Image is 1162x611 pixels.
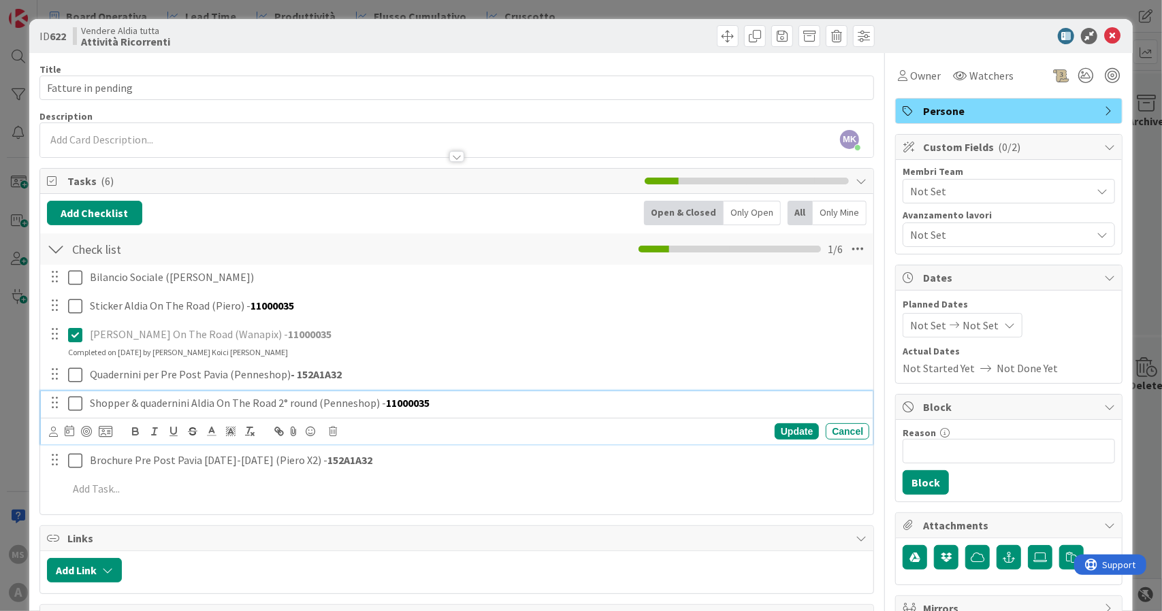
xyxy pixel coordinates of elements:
span: Support [29,2,62,18]
div: Only Mine [813,201,867,225]
input: type card name here... [39,76,875,100]
span: Planned Dates [903,297,1115,312]
span: Custom Fields [923,139,1097,155]
span: Not Started Yet [903,360,975,376]
p: Sticker Aldia On The Road (Piero) - [90,298,864,314]
button: Add Checklist [47,201,142,225]
label: Reason [903,427,936,439]
span: Attachments [923,517,1097,533]
span: Persone [923,103,1097,119]
div: All [788,201,813,225]
span: Not Set [910,225,1091,244]
span: ( 6 ) [101,174,114,188]
span: Not Done Yet [997,360,1058,376]
span: ( 0/2 ) [998,140,1020,154]
span: Not Set [910,183,1091,199]
p: Brochure Pre Post Pavia [DATE]-[DATE] (Piero X2) - [90,452,864,468]
strong: - 152A1A32 [291,367,342,381]
span: MK [840,130,859,149]
span: Dates [923,269,1097,286]
span: Not Set [963,317,999,333]
div: Avanzamento lavori [903,210,1115,220]
span: Not Set [910,317,946,333]
strong: 11000035 [251,299,294,312]
strong: 11000035 [386,396,430,410]
span: Watchers [969,67,1014,84]
span: Block [923,399,1097,415]
button: Block [903,470,949,495]
p: Shopper & quadernini Aldia On The Road 2° round (Penneshop) - [90,395,864,411]
div: Cancel [826,423,869,440]
div: Completed on [DATE] by [PERSON_NAME] Koici [PERSON_NAME] [68,346,288,359]
span: Links [67,530,850,546]
span: 1 / 6 [828,241,843,257]
strong: 11000035 [288,327,332,341]
input: Add Checklist... [67,237,374,261]
p: [PERSON_NAME] On The Road (Wanapix) - [90,327,864,342]
label: Title [39,63,61,76]
strong: 152A1A32 [327,453,372,467]
span: Tasks [67,173,639,189]
span: Actual Dates [903,344,1115,359]
div: Only Open [724,201,781,225]
div: Open & Closed [644,201,724,225]
b: Attività Ricorrenti [81,36,170,47]
span: Owner [910,67,941,84]
div: Update [775,423,819,440]
p: Quadernini per Pre Post Pavia (Penneshop) [90,367,864,382]
div: Membri Team [903,167,1115,176]
b: 622 [50,29,66,43]
span: Vendere Aldia tutta [81,25,170,36]
span: ID [39,28,66,44]
button: Add Link [47,558,122,582]
span: Description [39,110,93,122]
p: Bilancio Sociale ([PERSON_NAME]) [90,269,864,285]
